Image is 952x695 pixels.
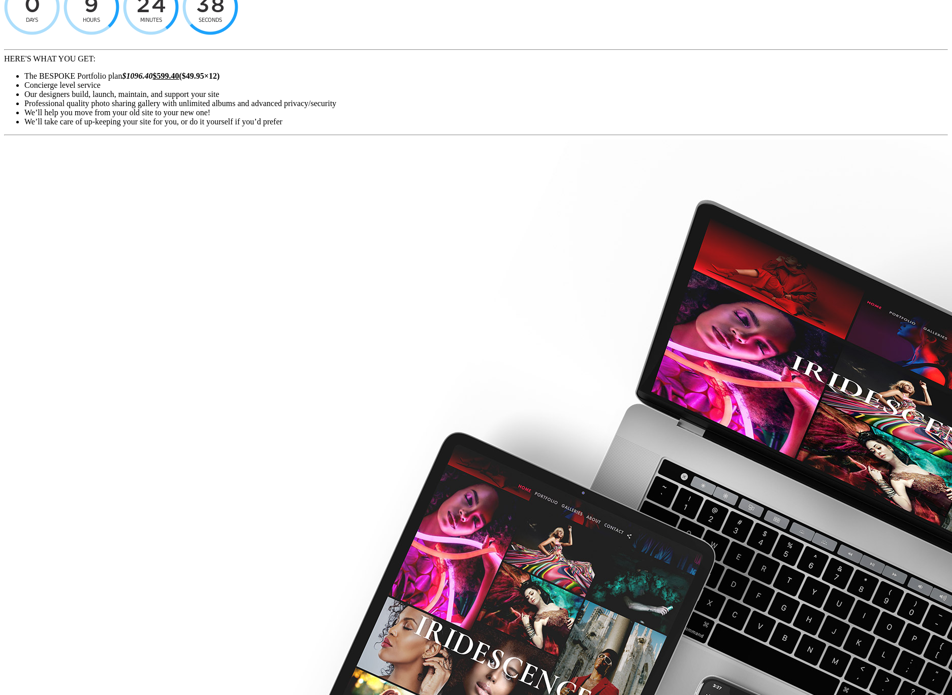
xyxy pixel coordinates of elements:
[24,72,948,81] li: The BESPOKE Portfolio plan
[179,72,219,80] span: ($49.95×12)
[24,90,948,99] li: Our designers build, launch, maintain, and support your site
[24,99,948,108] li: Professional quality photo sharing gallery with unlimited albums and advanced privacy/security
[24,108,948,117] li: We’ll help you move from your old site to your new one!
[24,117,948,126] li: We’ll take care of up-keeping your site for you, or do it yourself if you’d prefer
[122,72,152,80] i: $1096.40
[24,81,948,90] li: Concierge level service
[152,72,179,80] u: $599.40
[4,54,948,63] div: HERE'S WHAT YOU GET:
